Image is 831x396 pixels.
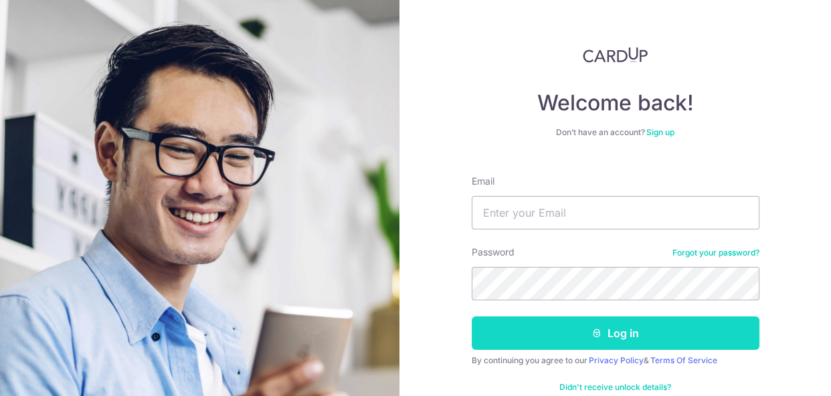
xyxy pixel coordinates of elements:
a: Terms Of Service [650,355,717,365]
a: Sign up [646,127,674,137]
button: Log in [472,316,759,350]
a: Didn't receive unlock details? [559,382,671,393]
div: Don’t have an account? [472,127,759,138]
input: Enter your Email [472,196,759,229]
a: Privacy Policy [589,355,644,365]
div: By continuing you agree to our & [472,355,759,366]
a: Forgot your password? [672,248,759,258]
label: Password [472,245,515,259]
img: CardUp Logo [583,47,648,63]
h4: Welcome back! [472,90,759,116]
label: Email [472,175,494,188]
